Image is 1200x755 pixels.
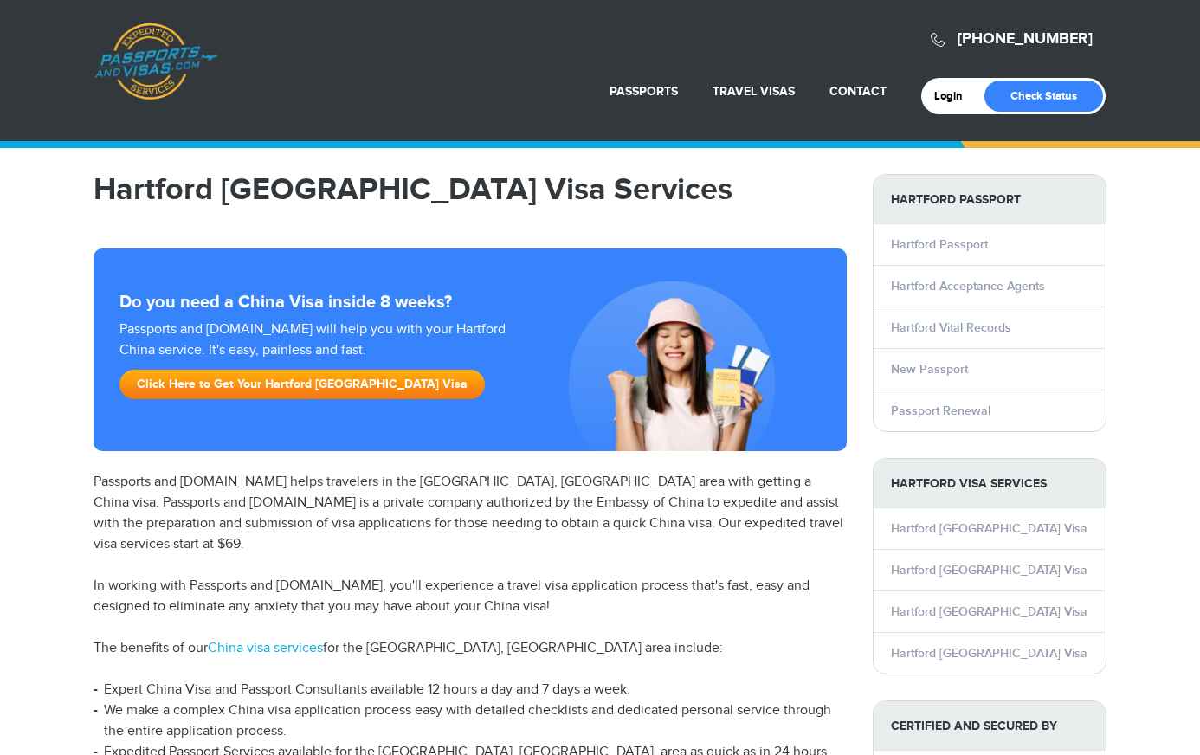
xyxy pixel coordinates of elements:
[891,403,990,418] a: Passport Renewal
[94,638,847,659] p: The benefits of our for the [GEOGRAPHIC_DATA], [GEOGRAPHIC_DATA] area include:
[119,370,485,399] a: Click Here to Get Your Hartford [GEOGRAPHIC_DATA] Visa
[94,576,847,617] p: In working with Passports and [DOMAIN_NAME], you'll experience a travel visa application process ...
[934,89,975,103] a: Login
[874,459,1106,508] strong: Hartford Visa Services
[958,29,1093,48] a: [PHONE_NUMBER]
[713,84,795,99] a: Travel Visas
[891,362,968,377] a: New Passport
[891,563,1087,578] a: Hartford [GEOGRAPHIC_DATA] Visa
[94,23,217,100] a: Passports & [DOMAIN_NAME]
[891,521,1087,536] a: Hartford [GEOGRAPHIC_DATA] Visa
[891,604,1087,619] a: Hartford [GEOGRAPHIC_DATA] Visa
[610,84,678,99] a: Passports
[94,680,847,700] li: Expert China Visa and Passport Consultants available 12 hours a day and 7 days a week.
[891,320,1011,335] a: Hartford Vital Records
[874,175,1106,224] strong: Hartford Passport
[891,237,988,252] a: Hartford Passport
[984,81,1103,112] a: Check Status
[113,319,530,408] div: Passports and [DOMAIN_NAME] will help you with your Hartford China service. It's easy, painless a...
[208,640,323,656] a: China visa services
[94,472,847,555] p: Passports and [DOMAIN_NAME] helps travelers in the [GEOGRAPHIC_DATA], [GEOGRAPHIC_DATA] area with...
[94,174,847,205] h1: Hartford [GEOGRAPHIC_DATA] Visa Services
[829,84,887,99] a: Contact
[94,700,847,742] li: We make a complex China visa application process easy with detailed checklists and dedicated pers...
[891,279,1045,294] a: Hartford Acceptance Agents
[119,292,821,313] strong: Do you need a China Visa inside 8 weeks?
[874,701,1106,751] strong: Certified and Secured by
[891,646,1087,661] a: Hartford [GEOGRAPHIC_DATA] Visa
